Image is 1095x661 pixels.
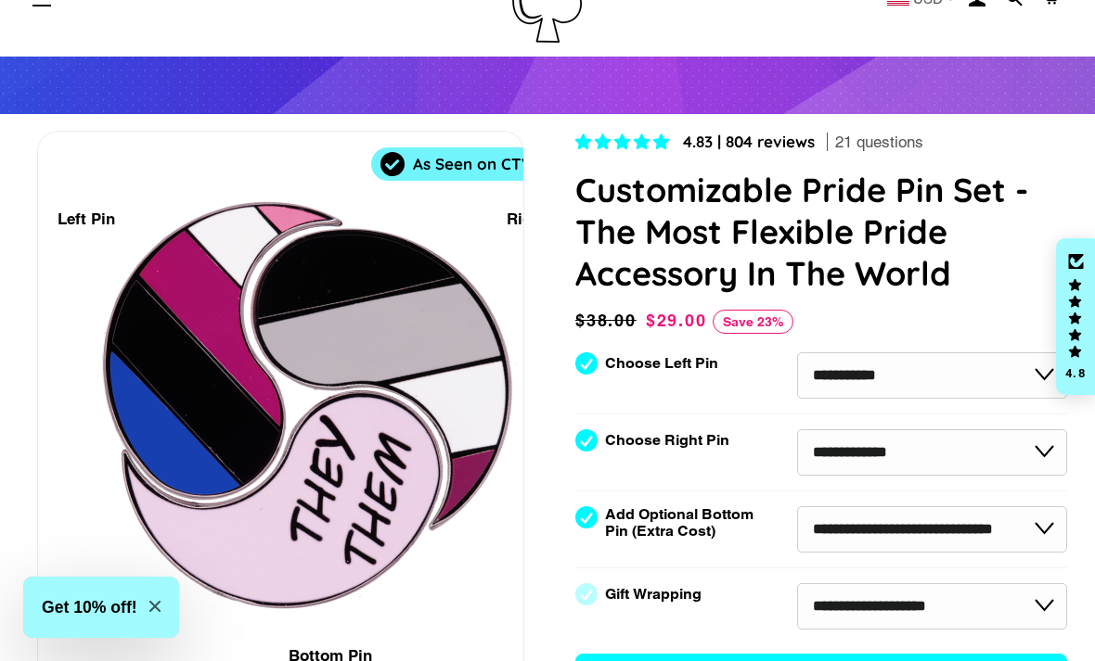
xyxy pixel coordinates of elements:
[58,207,115,232] div: Left Pin
[1064,367,1087,379] div: 4.8
[605,506,761,540] label: Add Optional Bottom Pin (Extra Cost)
[605,586,702,603] label: Gift Wrapping
[1056,238,1095,396] div: Click to open Judge.me floating reviews tab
